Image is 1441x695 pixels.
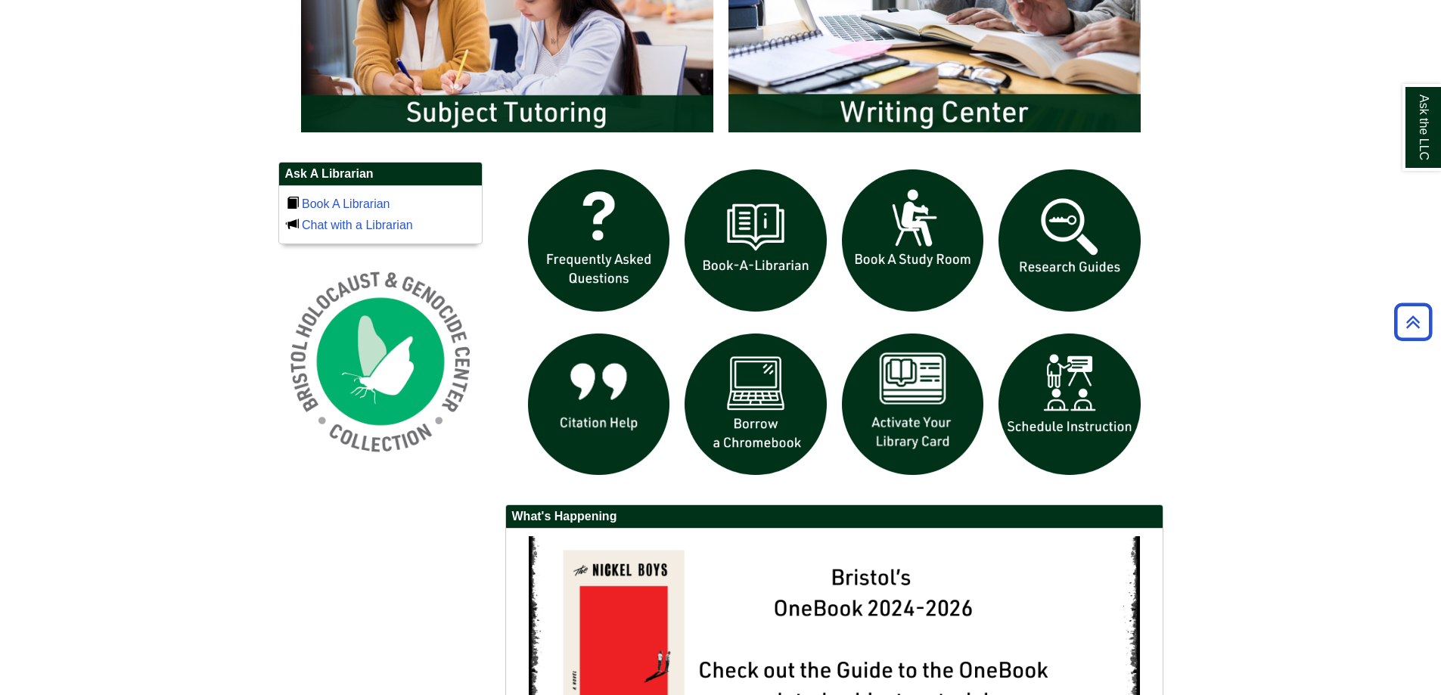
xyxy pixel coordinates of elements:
img: For faculty. Schedule Library Instruction icon links to form. [991,326,1148,483]
img: book a study room icon links to book a study room web page [834,162,992,319]
div: slideshow [520,162,1148,489]
img: activate Library Card icon links to form to activate student ID into library card [834,326,992,483]
a: Chat with a Librarian [302,219,413,231]
h2: Ask A Librarian [279,163,482,186]
img: Book a Librarian icon links to book a librarian web page [677,162,834,319]
img: Holocaust and Genocide Collection [278,259,483,464]
a: Back to Top [1389,312,1437,332]
img: Research Guides icon links to research guides web page [991,162,1148,319]
a: Book A Librarian [302,197,390,210]
h2: What's Happening [506,505,1163,529]
img: Borrow a chromebook icon links to the borrow a chromebook web page [677,326,834,483]
img: frequently asked questions [520,162,678,319]
img: citation help icon links to citation help guide page [520,326,678,483]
